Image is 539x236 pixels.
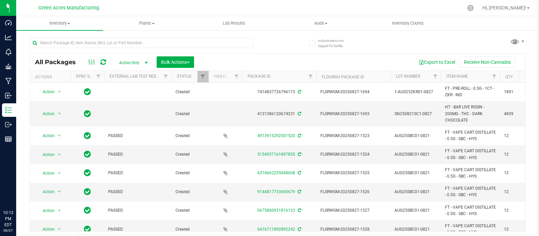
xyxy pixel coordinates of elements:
a: 6374662255048608 [257,171,295,175]
span: Sync from Compliance System [297,171,301,175]
a: 0675860931816123 [257,208,295,213]
div: 4131386120674231 [241,111,317,117]
span: FT - VAPE CART DISTILLATE - 0.5G - SBC - HYS [445,167,496,180]
input: Search Package ID, Item Name, SKU, Lot or Part Number... [30,38,254,48]
span: Action [37,131,55,140]
span: FT - VAPE CART DISTILLATE - 0.5G - SBC - HYS [445,223,496,236]
button: Export to Excel [414,56,459,68]
span: FLSRWGM-20250827-1527 [320,207,386,214]
a: Filter [489,71,500,82]
a: Lot Number [396,74,420,79]
span: 1-AUG25ZKR01-0827 [394,89,437,95]
iframe: Resource center [7,182,27,202]
a: Inventory [16,16,103,30]
span: Created [176,170,204,176]
span: Action [37,206,55,215]
span: select [55,109,64,119]
span: In Sync [84,109,91,119]
th: Has COA [209,71,242,83]
span: PASSED [108,170,167,176]
span: Action [37,225,55,234]
a: Inventory Counts [364,16,451,30]
span: Action [37,150,55,159]
a: Flourish Package ID [322,75,364,79]
span: Created [176,133,204,139]
a: Sync Status [76,74,102,79]
span: FLSRWGM-20250827-1525 [320,170,386,176]
a: Filter [305,71,316,82]
a: 4913915292501520 [257,133,295,138]
button: Bulk Actions [157,56,194,68]
span: FLSRWGM-20250827-1694 [320,89,386,95]
span: PASSED [108,151,167,158]
a: Filter [197,71,209,82]
span: In Sync [84,150,91,159]
span: 4839 [504,111,530,117]
a: Status [177,74,191,79]
span: Action [37,168,55,178]
p: 08/27 [3,228,13,233]
span: AUG25SBC01-0821 [394,226,437,233]
span: Created [176,151,204,158]
a: Plants [103,16,190,30]
span: 12 [504,151,530,158]
span: Plants [103,20,190,26]
span: select [55,206,64,215]
span: Sync from Compliance System [297,189,301,194]
span: FLSRWGM-20250827-1526 [320,189,386,195]
span: Audit [278,20,364,26]
a: Lab Results [190,16,277,30]
span: select [55,168,64,178]
a: External Lab Test Result [109,74,162,79]
span: 12 [504,133,530,139]
span: Sync from Compliance System [297,111,301,116]
span: select [55,150,64,159]
span: Action [37,109,55,119]
a: 6416711892892242 [257,227,295,232]
span: Created [176,207,204,214]
span: All Packages [35,58,83,66]
span: Created [176,226,204,233]
span: In Sync [84,206,91,215]
span: FLSRWGM-20250827-1523 [320,133,386,139]
span: PASSED [108,207,167,214]
span: Sync from Compliance System [297,208,301,213]
inline-svg: Reports [5,136,12,142]
span: Lab Results [214,20,254,26]
span: PASSED [108,133,167,139]
span: FT - PRE-ROLL - 0.5G - 1CT - ZKR - IND [445,85,496,98]
p: 10:12 PM EDT [3,210,13,228]
span: In Sync [84,225,91,234]
inline-svg: Manufacturing [5,78,12,84]
span: 12 [504,189,530,195]
a: 9144817733690679 [257,189,295,194]
a: Qty [505,75,513,79]
span: FLSRWGM-20250827-1524 [320,151,386,158]
span: Action [37,187,55,196]
span: 12 [504,207,530,214]
span: SN250821SC1-0827 [394,111,437,117]
button: Receive Non-Cannabis [459,56,515,68]
span: 12 [504,226,530,233]
a: Audit [277,16,364,30]
span: Green Acres Manufacturing [38,5,99,11]
span: Inventory [16,20,103,26]
span: AUG25SBC01-0821 [394,133,437,139]
span: Action [37,87,55,97]
span: PASSED [108,226,167,233]
span: HT - BAR LIVE ROSIN - 200MG - THC - DARK CHOCOLATE [445,104,496,124]
inline-svg: Inbound [5,92,12,99]
span: AUG25SBC01-0821 [394,189,437,195]
div: Manage settings [466,5,475,11]
inline-svg: Analytics [5,34,12,41]
span: select [55,225,64,234]
a: Item Name [446,74,468,79]
span: FT - VAPE CART DISTILLATE - 0.5G - SBC - HYS [445,185,496,198]
span: PASSED [108,189,167,195]
span: FT - VAPE CART DISTILLATE - 0.5G - SBC - HYS [445,148,496,161]
inline-svg: Grow [5,63,12,70]
span: In Sync [84,87,91,97]
span: In Sync [84,131,91,140]
span: In Sync [84,187,91,196]
span: Sync from Compliance System [297,227,301,232]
